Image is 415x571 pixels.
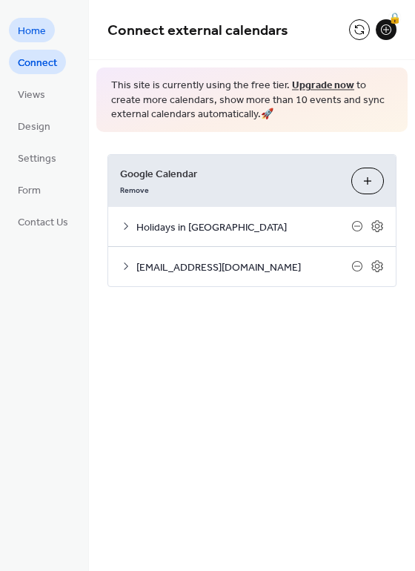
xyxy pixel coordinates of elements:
[18,151,56,167] span: Settings
[9,113,59,138] a: Design
[292,76,354,96] a: Upgrade now
[107,16,288,45] span: Connect external calendars
[136,220,351,235] span: Holidays in [GEOGRAPHIC_DATA]
[136,260,351,275] span: [EMAIL_ADDRESS][DOMAIN_NAME]
[9,82,54,106] a: Views
[18,24,46,39] span: Home
[18,56,57,71] span: Connect
[18,119,50,135] span: Design
[18,88,45,103] span: Views
[18,183,41,199] span: Form
[120,185,149,195] span: Remove
[120,166,339,182] span: Google Calendar
[9,50,66,74] a: Connect
[111,79,393,122] span: This site is currently using the free tier. to create more calendars, show more than 10 events an...
[9,209,77,234] a: Contact Us
[9,177,50,202] a: Form
[9,18,55,42] a: Home
[18,215,68,231] span: Contact Us
[9,145,65,170] a: Settings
